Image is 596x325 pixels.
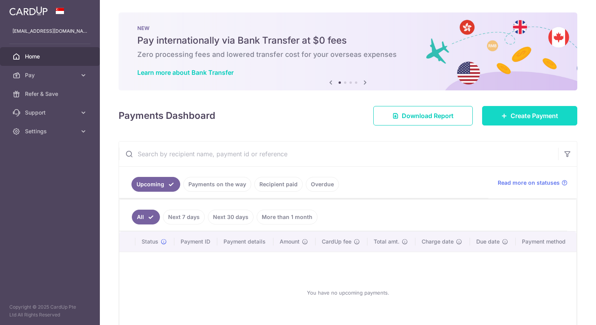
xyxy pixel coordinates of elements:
h6: Zero processing fees and lowered transfer cost for your overseas expenses [137,50,559,59]
span: Download Report [402,111,454,120]
span: Support [25,109,76,117]
span: Amount [280,238,300,246]
span: Total amt. [374,238,399,246]
a: Overdue [306,177,339,192]
span: Home [25,53,76,60]
span: Create Payment [511,111,558,120]
h4: Payments Dashboard [119,109,215,123]
p: [EMAIL_ADDRESS][DOMAIN_NAME] [12,27,87,35]
th: Payment details [217,231,273,252]
a: Next 7 days [163,210,205,224]
input: Search by recipient name, payment id or reference [119,141,558,166]
a: Read more on statuses [498,179,568,187]
span: Refer & Save [25,90,76,98]
a: Payments on the way [183,177,251,192]
span: Help [18,5,34,12]
span: Charge date [422,238,454,246]
img: Bank transfer banner [119,12,577,90]
span: Read more on statuses [498,179,560,187]
span: Settings [25,127,76,135]
a: Upcoming [131,177,180,192]
h5: Pay internationally via Bank Transfer at $0 fees [137,34,559,47]
th: Payment ID [174,231,218,252]
span: Pay [25,71,76,79]
p: NEW [137,25,559,31]
a: Download Report [373,106,473,125]
a: More than 1 month [257,210,318,224]
th: Payment method [516,231,576,252]
span: Due date [476,238,500,246]
span: Status [142,238,158,246]
img: CardUp [9,6,48,16]
a: All [132,210,160,224]
span: CardUp fee [322,238,351,246]
a: Recipient paid [254,177,303,192]
a: Create Payment [482,106,577,125]
a: Learn more about Bank Transfer [137,69,234,76]
a: Next 30 days [208,210,254,224]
